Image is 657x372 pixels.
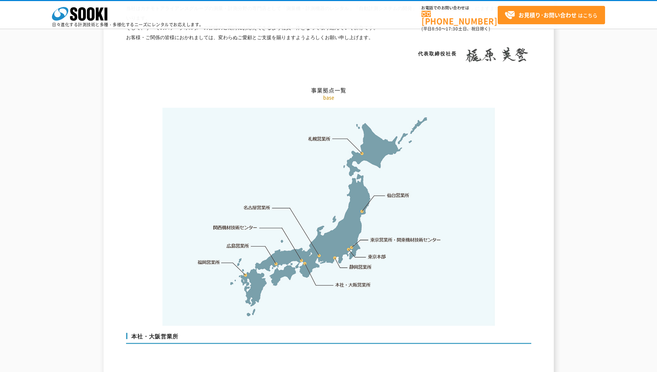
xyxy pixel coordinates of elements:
span: 8:50 [432,26,442,32]
a: 札幌営業所 [308,135,331,142]
p: 日々進化する計測技術と多種・多様化するニーズにレンタルでお応えします。 [52,23,204,27]
strong: お見積り･お問い合わせ [518,11,577,19]
span: (平日 ～ 土日、祝日除く) [421,26,490,32]
a: 静岡営業所 [349,264,372,271]
a: 東京営業所・関東機材技術センター [371,236,442,243]
img: 事業拠点一覧 [162,108,495,326]
img: 梶原 英登 [462,47,531,62]
a: 東京本部 [368,254,386,260]
a: 広島営業所 [227,242,249,249]
a: お見積り･お問い合わせはこちら [498,6,605,24]
a: [PHONE_NUMBER] [421,11,498,25]
h2: 事業拠点一覧 [126,17,531,94]
span: お電話でのお問い合わせは [421,6,498,10]
a: 名古屋営業所 [243,204,270,211]
a: 福岡営業所 [197,259,220,266]
p: base [126,94,531,101]
span: 17:30 [446,26,458,32]
a: 関西機材技術センター [213,224,257,231]
h3: 本社・大阪営業所 [126,333,531,344]
span: 代表取締役社長 [418,51,457,56]
span: はこちら [505,10,597,20]
a: 仙台営業所 [387,192,409,199]
a: 本社・大阪営業所 [335,281,371,288]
